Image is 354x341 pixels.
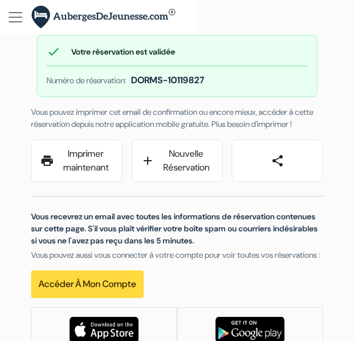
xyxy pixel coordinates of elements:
span: check [47,45,60,59]
span: add [141,154,155,168]
img: AubergesDeJeunesse.com [32,6,175,29]
p: Vous pouvez aussi vous connecter à votre compte pour voir toutes vos réservations : [31,249,323,261]
a: share [232,139,323,182]
div: Votre réservation est validée [47,45,307,59]
strong: DORMS-10119827 [131,73,204,87]
a: addNouvelle Réservation [132,139,223,182]
span: share [271,154,284,168]
p: Vous recevrez un email avec toutes les informations de réservation contenues sur cette page. S'il... [31,211,323,247]
a: printImprimer maintenant [31,139,122,182]
span: print [40,154,54,168]
a: Accéder à mon compte [31,270,144,298]
span: Numéro de réservation: [47,75,126,86]
span: Vous pouvez imprimer cet email de confirmation ou encore mieux, accéder à cette réservation depui... [31,107,313,129]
